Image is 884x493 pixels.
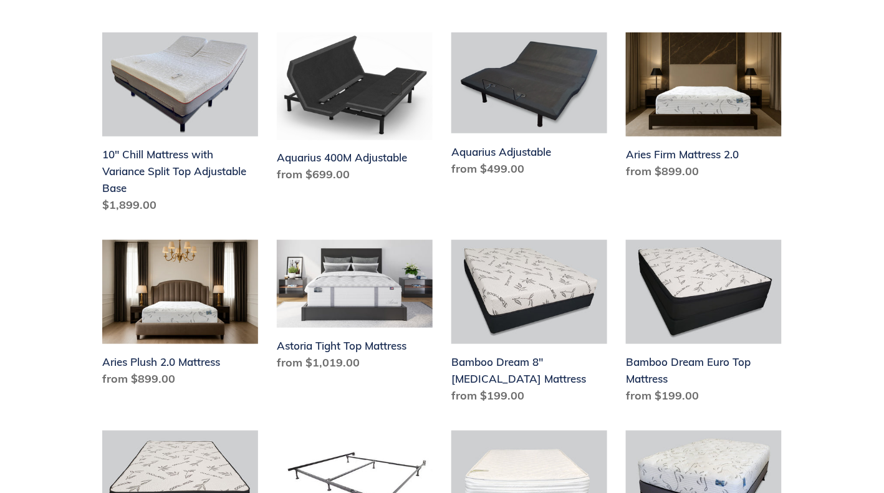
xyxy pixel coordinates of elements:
[277,32,433,188] a: Aquarius 400M Adjustable
[277,240,433,376] a: Astoria Tight Top Mattress
[102,240,258,392] a: Aries Plush 2.0 Mattress
[626,32,782,184] a: Aries Firm Mattress 2.0
[451,240,607,409] a: Bamboo Dream 8" Memory Foam Mattress
[451,32,607,181] a: Aquarius Adjustable
[626,240,782,409] a: Bamboo Dream Euro Top Mattress
[102,32,258,218] a: 10" Chill Mattress with Variance Split Top Adjustable Base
